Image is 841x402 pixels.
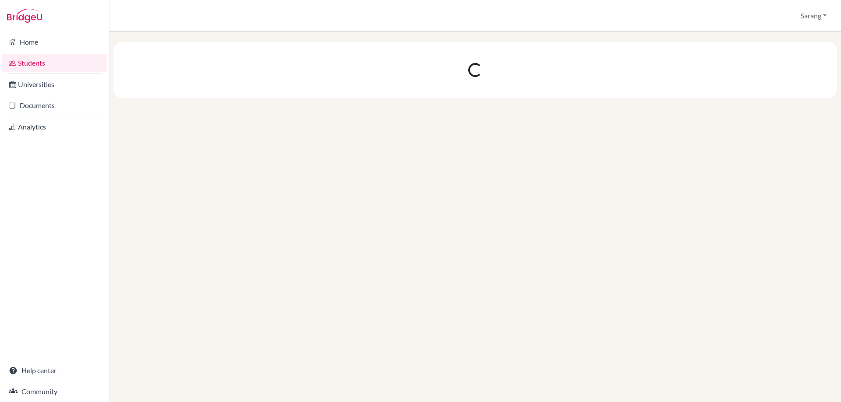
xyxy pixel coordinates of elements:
[7,9,42,23] img: Bridge-U
[2,97,107,114] a: Documents
[2,33,107,51] a: Home
[2,118,107,136] a: Analytics
[2,54,107,72] a: Students
[2,383,107,400] a: Community
[797,7,830,24] button: Sarang
[2,362,107,379] a: Help center
[2,76,107,93] a: Universities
